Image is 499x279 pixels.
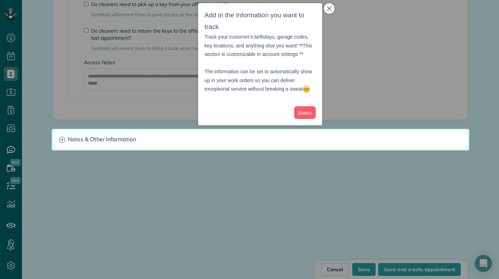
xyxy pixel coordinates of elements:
[204,10,316,33] h3: Add in the information you want to track
[324,3,335,14] button: close,
[303,85,310,93] img: :blush:
[204,33,316,59] p: Track your customer's birthdays, garage codes, key locations, and anything else you want! **This ...
[198,3,322,125] div: Add in the information you want to trackTrack your customer&amp;#39;s birthdays, garage codes, ke...
[204,59,316,93] p: The information can be set to automatically show up in your work orders so you can deliver except...
[294,106,316,119] button: Sweet
[54,131,467,149] a: Notes & Other Information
